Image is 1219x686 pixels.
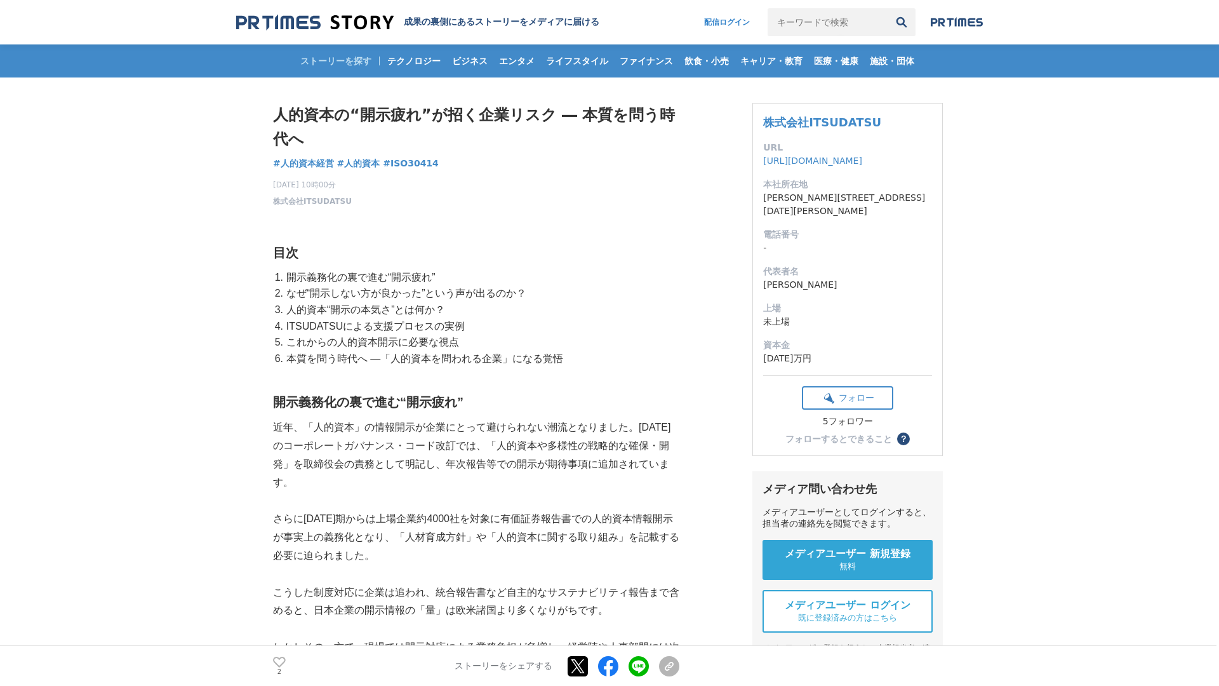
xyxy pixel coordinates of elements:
[283,269,679,286] li: 開示義務化の裏で進む“開示疲れ”
[802,386,893,410] button: フォロー
[615,55,678,67] span: ファイナンス
[809,44,863,77] a: 医療・健康
[931,17,983,27] img: prtimes
[763,116,881,129] a: 株式会社ITSUDATSU
[283,302,679,318] li: 人的資本“開示の本気さ”とは何か？
[763,228,932,241] dt: 電話番号
[763,265,932,278] dt: 代表者名
[383,158,439,169] span: #ISO30414
[283,318,679,335] li: ITSUDATSUによる支援プロセスの実例
[763,590,933,633] a: メディアユーザー ログイン 既に登録済みの方はこちら
[494,44,540,77] a: エンタメ
[455,661,552,672] p: ストーリーをシェアする
[273,419,679,492] p: 近年、「人的資本」の情報開示が企業にとって避けられない潮流となりました。[DATE]のコーポレートガバナンス・コード改訂では、「人的資本や多様性の戦略的な確保・開発」を取締役会の責務として明記し...
[763,481,933,497] div: メディア問い合わせ先
[763,278,932,292] dd: [PERSON_NAME]
[763,241,932,255] dd: -
[273,395,463,409] strong: 開示義務化の裏で進む“開示疲れ”
[283,351,679,367] li: 本質を問う時代へ ―「人的資本を問われる企業」になる覚悟
[735,55,808,67] span: キャリア・教育
[763,339,932,352] dt: 資本金
[615,44,678,77] a: ファイナンス
[785,548,910,561] span: メディアユーザー 新規登録
[865,55,919,67] span: 施設・団体
[763,540,933,580] a: メディアユーザー 新規登録 無料
[888,8,916,36] button: 検索
[273,510,679,565] p: さらに[DATE]期からは上場企業約4000社を対象に有価証券報告書での人的資本情報開示が事実上の義務化となり、「人材育成方針」や「人的資本に関する取り組み」を記載する必要に迫られました。
[763,315,932,328] dd: 未上場
[541,44,613,77] a: ライフスタイル
[763,507,933,530] div: メディアユーザーとしてログインすると、担当者の連絡先を閲覧できます。
[273,103,679,152] h1: 人的資本の“開示疲れ”が招く企業リスク ― 本質を問う時代へ
[283,334,679,351] li: これからの人的資本開示に必要な視点
[236,14,394,31] img: 成果の裏側にあるストーリーをメディアに届ける
[763,156,862,166] a: [URL][DOMAIN_NAME]
[679,55,734,67] span: 飲食・小売
[763,191,932,218] dd: [PERSON_NAME][STREET_ADDRESS][DATE][PERSON_NAME]
[679,44,734,77] a: 飲食・小売
[897,433,910,445] button: ？
[809,55,863,67] span: 医療・健康
[283,285,679,302] li: なぜ“開示しない方が良かった”という声が出るのか？
[798,612,897,624] span: 既に登録済みの方はこちら
[273,196,352,207] a: 株式会社ITSUDATSU
[447,55,493,67] span: ビジネス
[337,158,380,169] span: #人的資本
[273,246,298,260] strong: 目次
[273,179,352,191] span: [DATE] 10時00分
[763,178,932,191] dt: 本社所在地
[273,638,679,675] p: しかしその一方で、現場では開示対応による業務負担が急増し、経営陣や人事部門には次第に が広がっています。
[236,14,599,31] a: 成果の裏側にあるストーリーをメディアに届ける 成果の裏側にあるストーリーをメディアに届ける
[735,44,808,77] a: キャリア・教育
[404,17,599,28] h2: 成果の裏側にあるストーリーをメディアに届ける
[383,157,439,170] a: #ISO30414
[494,55,540,67] span: エンタメ
[691,8,763,36] a: 配信ログイン
[273,669,286,675] p: 2
[382,55,446,67] span: テクノロジー
[382,44,446,77] a: テクノロジー
[447,44,493,77] a: ビジネス
[899,434,908,443] span: ？
[785,434,892,443] div: フォローするとできること
[541,55,613,67] span: ライフスタイル
[768,8,888,36] input: キーワードで検索
[337,157,380,170] a: #人的資本
[763,302,932,315] dt: 上場
[763,141,932,154] dt: URL
[839,561,856,572] span: 無料
[273,158,334,169] span: #人的資本経営
[273,157,334,170] a: #人的資本経営
[802,416,893,427] div: 5フォロワー
[273,584,679,621] p: こうした制度対応に企業は追われ、統合報告書など自主的なサステナビリティ報告まで含めると、日本企業の開示情報の「量」は欧米諸国より多くなりがちです。
[865,44,919,77] a: 施設・団体
[785,599,910,612] span: メディアユーザー ログイン
[763,352,932,365] dd: [DATE]万円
